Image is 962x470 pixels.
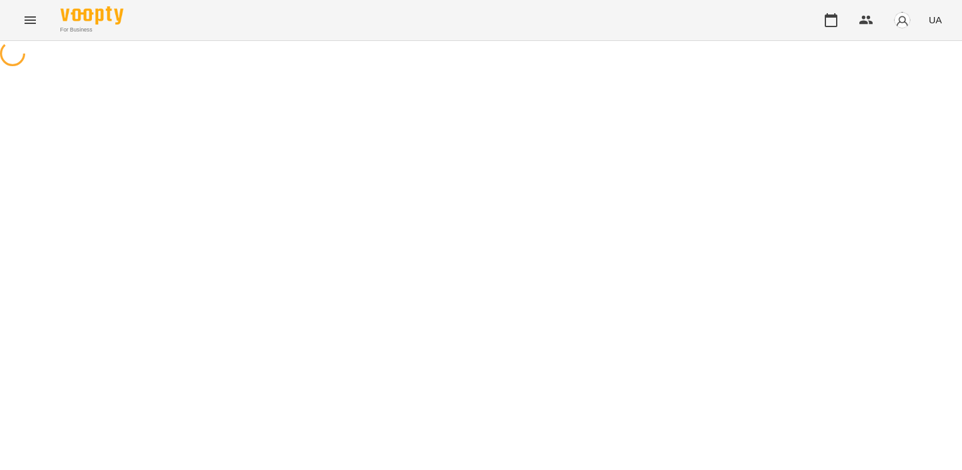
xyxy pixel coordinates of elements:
[929,13,942,26] span: UA
[893,11,911,29] img: avatar_s.png
[60,6,123,25] img: Voopty Logo
[924,8,947,32] button: UA
[60,26,123,34] span: For Business
[15,5,45,35] button: Menu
